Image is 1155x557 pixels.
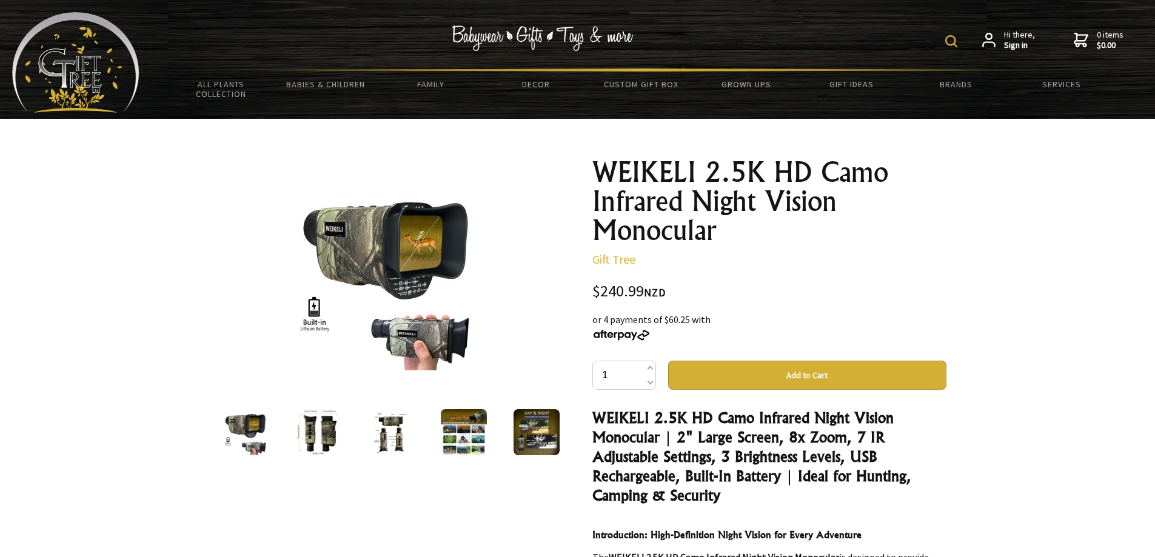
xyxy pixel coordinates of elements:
[694,72,798,97] a: Grown Ups
[592,312,946,341] div: or 4 payments of $60.25 with
[378,72,483,97] a: Family
[592,284,946,300] div: $240.99
[592,330,651,341] img: Afterpay
[592,529,862,541] strong: Introduction: High-Definition Night Vision for Every Adventure
[589,72,694,97] a: Custom Gift Box
[1074,30,1123,51] a: 0 items$0.00
[452,25,634,51] img: Babywear - Gifts - Toys & more
[223,409,269,455] img: WEIKELI 2.5K HD Camo Infrared Night Vision Monocular
[273,72,378,97] a: Babies & Children
[904,72,1009,97] a: Brands
[798,72,903,97] a: Gift Ideas
[945,35,957,47] img: product search
[668,361,946,390] button: Add to Cart
[441,409,487,455] img: WEIKELI 2.5K HD Camo Infrared Night Vision Monocular
[292,181,481,370] img: WEIKELI 2.5K HD Camo Infrared Night Vision Monocular
[592,252,635,267] a: Gift Tree
[295,409,341,455] img: WEIKELI 2.5K HD Camo Infrared Night Vision Monocular
[169,72,273,107] a: All Plants Collection
[1097,29,1123,51] span: 0 items
[1097,40,1123,51] strong: $0.00
[368,409,414,455] img: WEIKELI 2.5K HD Camo Infrared Night Vision Monocular
[483,72,588,97] a: Decor
[592,409,911,504] strong: WEIKELI 2.5K HD Camo Infrared Night Vision Monocular | 2" Large Screen, 8x Zoom, 7 IR Adjustable ...
[12,12,139,113] img: Babyware - Gifts - Toys and more...
[1004,40,1035,51] strong: Sign in
[514,409,560,455] img: WEIKELI 2.5K HD Camo Infrared Night Vision Monocular
[982,30,1035,51] a: Hi there,Sign in
[644,285,666,299] span: NZD
[1009,72,1114,97] a: Services
[592,158,946,245] h1: WEIKELI 2.5K HD Camo Infrared Night Vision Monocular
[1004,30,1035,51] span: Hi there,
